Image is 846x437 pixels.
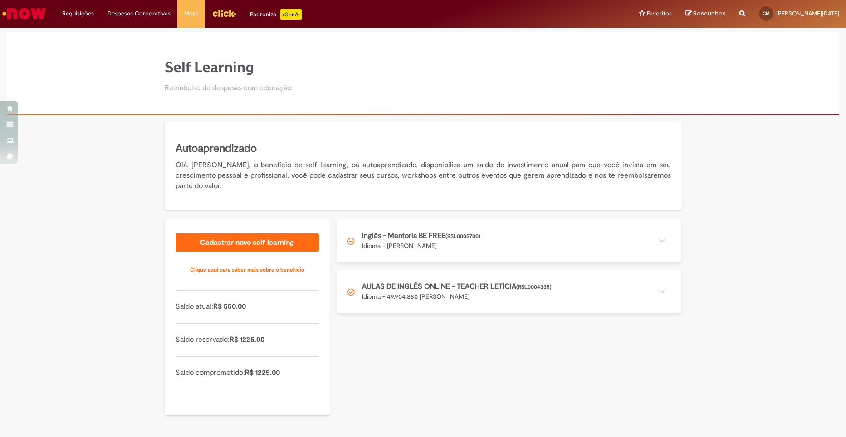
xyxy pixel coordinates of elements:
a: Clique aqui para saber mais sobre o benefício [176,261,319,279]
span: Requisições [62,9,94,18]
a: Cadastrar novo self learning [176,233,319,252]
h1: Self Learning [165,59,291,75]
img: click_logo_yellow_360x200.png [212,6,236,20]
h2: Reembolso de despesas com educação [165,84,291,92]
div: Padroniza [250,9,302,20]
span: Favoritos [647,9,672,18]
span: More [184,9,198,18]
span: Rascunhos [693,9,726,18]
h5: Autoaprendizado [176,141,671,156]
span: CM [763,10,770,16]
span: R$ 1225.00 [230,335,264,344]
span: [PERSON_NAME][DATE] [776,10,839,17]
span: R$ 550.00 [213,302,246,311]
a: Rascunhos [685,10,726,18]
img: ServiceNow [1,5,48,23]
p: Olá, [PERSON_NAME], o benefício de self learning, ou autoaprendizado, disponibiliza um saldo de i... [176,160,671,191]
span: Despesas Corporativas [108,9,171,18]
span: R$ 1225.00 [245,368,280,377]
p: Saldo atual: [176,301,319,312]
p: +GenAi [280,9,302,20]
p: Saldo comprometido: [176,368,319,378]
p: Saldo reservado: [176,335,319,345]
